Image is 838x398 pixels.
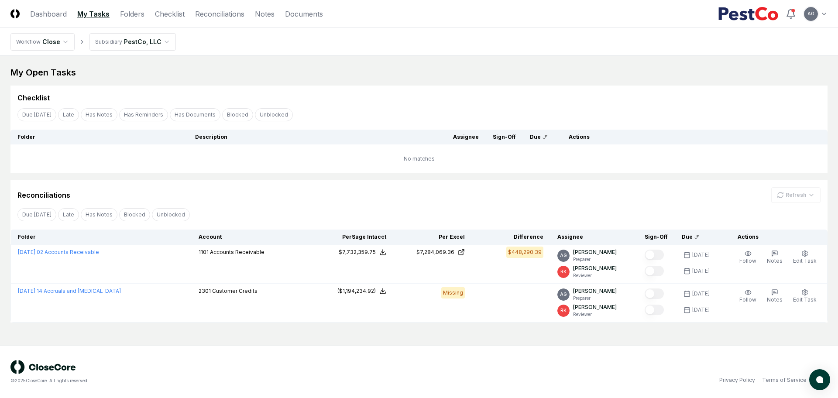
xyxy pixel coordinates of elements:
[95,38,122,46] div: Subsidiary
[738,248,758,267] button: Follow
[809,369,830,390] button: atlas-launcher
[199,249,209,255] span: 1101
[645,288,664,299] button: Mark complete
[791,287,818,305] button: Edit Task
[337,287,376,295] div: ($1,194,234.92)
[573,272,617,279] p: Reviewer
[255,108,293,121] button: Unblocked
[400,248,465,256] a: $7,284,069.36
[10,360,76,374] img: logo
[682,233,717,241] div: Due
[11,230,192,245] th: Folder
[10,33,176,51] nav: breadcrumb
[692,267,710,275] div: [DATE]
[339,248,376,256] div: $7,732,359.75
[573,311,617,318] p: Reviewer
[573,248,617,256] p: [PERSON_NAME]
[58,208,79,221] button: Late
[10,144,828,173] td: No matches
[17,208,56,221] button: Due Today
[199,288,211,294] span: 2301
[807,10,814,17] span: AG
[30,9,67,19] a: Dashboard
[738,287,758,305] button: Follow
[562,133,821,141] div: Actions
[285,9,323,19] a: Documents
[222,108,253,121] button: Blocked
[793,296,817,303] span: Edit Task
[393,230,472,245] th: Per Excel
[441,287,465,298] div: Missing
[692,251,710,259] div: [DATE]
[645,250,664,260] button: Mark complete
[573,287,617,295] p: [PERSON_NAME]
[10,66,828,79] div: My Open Tasks
[195,9,244,19] a: Reconciliations
[767,257,783,264] span: Notes
[719,376,755,384] a: Privacy Policy
[560,307,567,314] span: RK
[17,108,56,121] button: Due Today
[212,288,258,294] span: Customer Credits
[17,190,70,200] div: Reconciliations
[170,108,220,121] button: Has Documents
[573,303,617,311] p: [PERSON_NAME]
[119,108,168,121] button: Has Reminders
[152,208,190,221] button: Unblocked
[10,9,20,18] img: Logo
[210,249,264,255] span: Accounts Receivable
[793,257,817,264] span: Edit Task
[791,248,818,267] button: Edit Task
[739,257,756,264] span: Follow
[155,9,185,19] a: Checklist
[731,233,821,241] div: Actions
[638,230,675,245] th: Sign-Off
[446,130,486,144] th: Assignee
[550,230,638,245] th: Assignee
[16,38,41,46] div: Workflow
[765,287,784,305] button: Notes
[692,306,710,314] div: [DATE]
[119,208,150,221] button: Blocked
[486,130,523,144] th: Sign-Off
[339,248,386,256] button: $7,732,359.75
[718,7,779,21] img: PestCo logo
[120,9,144,19] a: Folders
[803,6,819,22] button: AG
[17,93,50,103] div: Checklist
[530,133,548,141] div: Due
[58,108,79,121] button: Late
[18,249,99,255] a: [DATE]:02 Accounts Receivable
[739,296,756,303] span: Follow
[188,130,446,144] th: Description
[645,266,664,276] button: Mark complete
[560,268,567,275] span: RK
[416,248,454,256] div: $7,284,069.36
[645,305,664,315] button: Mark complete
[315,230,393,245] th: Per Sage Intacct
[692,290,710,298] div: [DATE]
[337,287,386,295] button: ($1,194,234.92)
[573,264,617,272] p: [PERSON_NAME]
[81,208,117,221] button: Has Notes
[199,233,308,241] div: Account
[255,9,275,19] a: Notes
[560,291,567,298] span: AG
[765,248,784,267] button: Notes
[472,230,550,245] th: Difference
[508,248,542,256] div: $448,290.39
[77,9,110,19] a: My Tasks
[10,377,419,384] div: © 2025 CloseCore. All rights reserved.
[573,295,617,302] p: Preparer
[767,296,783,303] span: Notes
[18,249,37,255] span: [DATE] :
[18,288,121,294] a: [DATE]:14 Accruals and [MEDICAL_DATA]
[18,288,37,294] span: [DATE] :
[573,256,617,263] p: Preparer
[81,108,117,121] button: Has Notes
[762,376,807,384] a: Terms of Service
[10,130,188,144] th: Folder
[560,252,567,259] span: AG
